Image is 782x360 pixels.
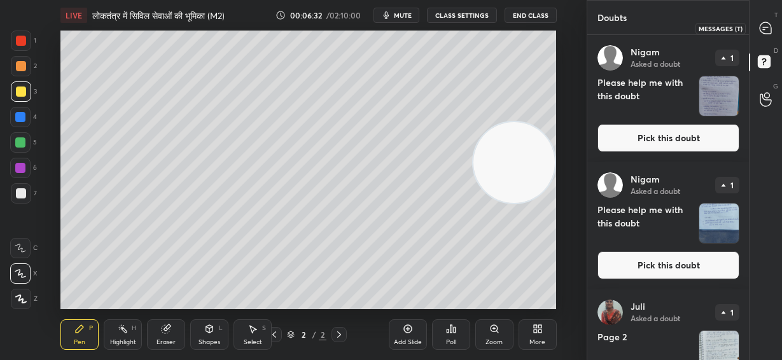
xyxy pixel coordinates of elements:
p: G [773,81,778,91]
div: C [10,238,38,258]
div: Add Slide [394,339,422,345]
button: End Class [505,8,557,23]
img: default.png [597,45,623,71]
div: Eraser [157,339,176,345]
h4: लोकतंत्र में सिविल सेवाओं की भूमिका (M2) [92,10,225,22]
div: X [10,263,38,284]
h4: Please help me with this doubt [597,76,694,116]
p: Doubts [587,1,637,34]
div: More [529,339,545,345]
div: H [132,325,136,331]
div: Select [244,339,262,345]
img: fdd81231858f497ba0848f1c6060298c.jpg [597,300,623,325]
div: 6 [10,158,37,178]
p: D [774,46,778,55]
div: 3 [11,81,37,102]
div: Pen [74,339,85,345]
img: 1757045493OOEO3K.JPEG [699,76,739,116]
button: mute [374,8,419,23]
div: / [312,331,316,338]
p: 1 [730,181,734,189]
div: 7 [11,183,37,204]
h4: Please help me with this doubt [597,203,694,244]
div: P [89,325,93,331]
p: 1 [730,308,734,316]
div: 1 [11,31,36,51]
span: mute [394,11,412,20]
p: Asked a doubt [631,313,680,323]
div: 5 [10,132,37,153]
p: Nigam [631,174,660,184]
p: Asked a doubt [631,186,680,196]
button: Pick this doubt [597,124,739,152]
div: 2 [319,329,326,340]
div: Z [11,289,38,309]
div: S [262,325,266,331]
img: default.png [597,172,623,198]
button: Pick this doubt [597,251,739,279]
div: 4 [10,107,37,127]
p: T [774,10,778,20]
div: Zoom [485,339,503,345]
p: 1 [730,54,734,62]
div: Messages (T) [695,23,746,34]
div: LIVE [60,8,87,23]
div: Shapes [199,339,220,345]
p: Nigam [631,47,660,57]
div: L [219,325,223,331]
p: Juli [631,301,645,312]
button: CLASS SETTINGS [427,8,497,23]
img: 1757065274UKAGRV.JPEG [699,204,739,243]
div: 2 [11,56,37,76]
p: Asked a doubt [631,59,680,69]
div: Highlight [110,339,136,345]
div: 2 [297,331,310,338]
div: Poll [446,339,456,345]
